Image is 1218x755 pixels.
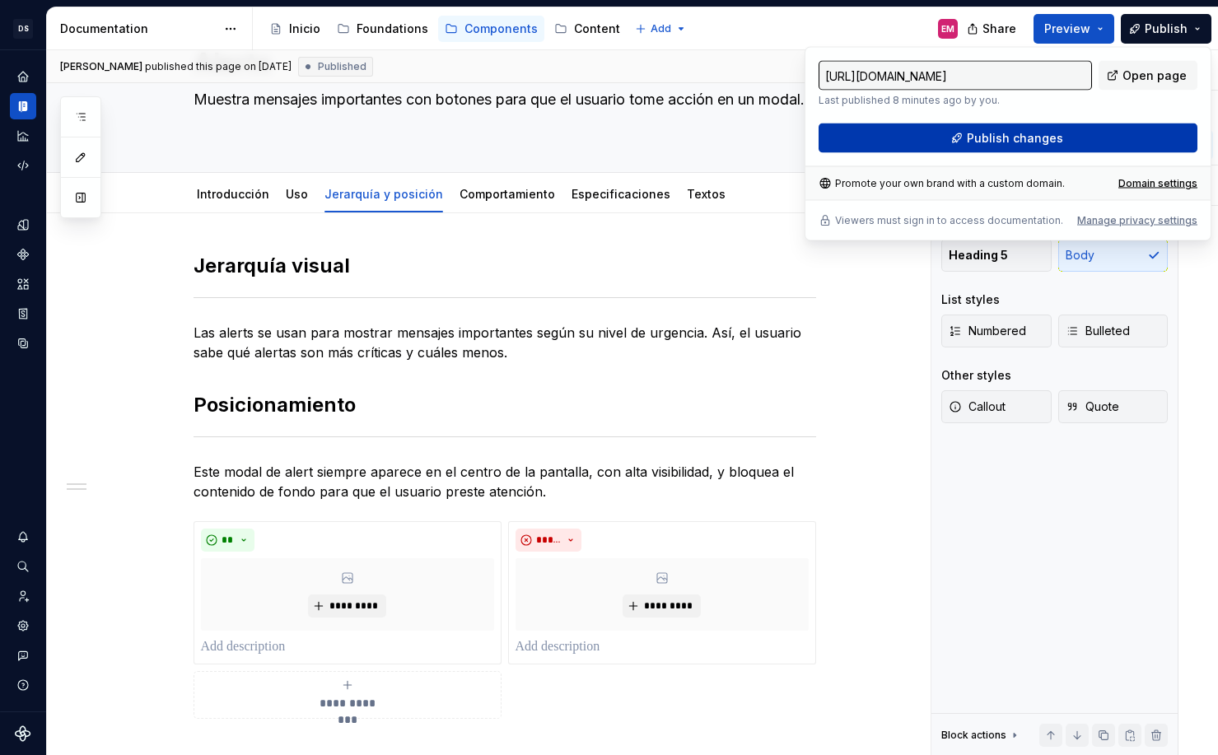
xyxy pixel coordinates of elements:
[1145,21,1188,37] span: Publish
[194,392,816,418] h2: Posicionamiento
[941,729,1006,742] div: Block actions
[194,323,816,362] p: Las alerts se usan para mostrar mensajes importantes según su nivel de urgencia. Así, el usuario ...
[572,187,670,201] a: Especificaciones
[10,123,36,149] a: Analytics
[438,16,544,42] a: Components
[464,21,538,37] div: Components
[286,187,308,201] a: Uso
[453,176,562,211] div: Comportamiento
[1121,14,1211,44] button: Publish
[263,16,327,42] a: Inicio
[982,21,1016,37] span: Share
[10,330,36,357] a: Data sources
[197,187,269,201] a: Introducción
[1044,21,1090,37] span: Preview
[1034,14,1114,44] button: Preview
[548,16,627,42] a: Content
[60,21,216,37] div: Documentation
[959,14,1027,44] button: Share
[3,11,43,46] button: DS
[941,390,1052,423] button: Callout
[1058,315,1169,347] button: Bulleted
[145,60,292,73] div: published this page on [DATE]
[835,214,1063,227] p: Viewers must sign in to access documentation.
[194,253,816,279] h2: Jerarquía visual
[190,86,813,133] textarea: Muestra mensajes importantes con botones para que el usuario tome acción en un modal.
[819,94,1092,107] p: Last published 8 minutes ago by you.
[1066,323,1130,339] span: Bulleted
[574,21,620,37] div: Content
[949,398,1006,415] span: Callout
[263,12,627,45] div: Page tree
[10,613,36,639] a: Settings
[949,323,1026,339] span: Numbered
[460,187,555,201] a: Comportamiento
[1099,61,1197,91] a: Open page
[10,63,36,90] a: Home
[10,93,36,119] a: Documentation
[60,60,142,73] span: [PERSON_NAME]
[10,241,36,268] a: Components
[10,524,36,550] button: Notifications
[15,725,31,742] svg: Supernova Logo
[279,176,315,211] div: Uso
[318,60,366,73] span: Published
[941,239,1052,272] button: Heading 5
[324,187,443,201] a: Jerarquía y posición
[1118,177,1197,190] a: Domain settings
[941,291,1000,308] div: List styles
[10,152,36,179] a: Code automation
[10,271,36,297] a: Assets
[289,21,320,37] div: Inicio
[357,21,428,37] div: Foundations
[10,212,36,238] a: Design tokens
[1077,214,1197,227] button: Manage privacy settings
[13,19,33,39] div: DS
[318,176,450,211] div: Jerarquía y posición
[1066,398,1119,415] span: Quote
[565,176,677,211] div: Especificaciones
[194,462,816,501] p: Este modal de alert siempre aparece en el centro de la pantalla, con alta visibilidad, y bloquea ...
[10,583,36,609] a: Invite team
[190,176,276,211] div: Introducción
[10,553,36,580] button: Search ⌘K
[10,642,36,669] button: Contact support
[680,176,732,211] div: Textos
[630,17,692,40] button: Add
[1122,68,1187,84] span: Open page
[941,367,1011,384] div: Other styles
[819,177,1065,190] div: Promote your own brand with a custom domain.
[687,187,726,201] a: Textos
[941,724,1021,747] div: Block actions
[819,124,1197,153] button: Publish changes
[967,130,1063,147] span: Publish changes
[1058,390,1169,423] button: Quote
[330,16,435,42] a: Foundations
[949,247,1008,263] span: Heading 5
[651,22,671,35] span: Add
[941,22,954,35] div: EM
[941,315,1052,347] button: Numbered
[10,301,36,327] a: Storybook stories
